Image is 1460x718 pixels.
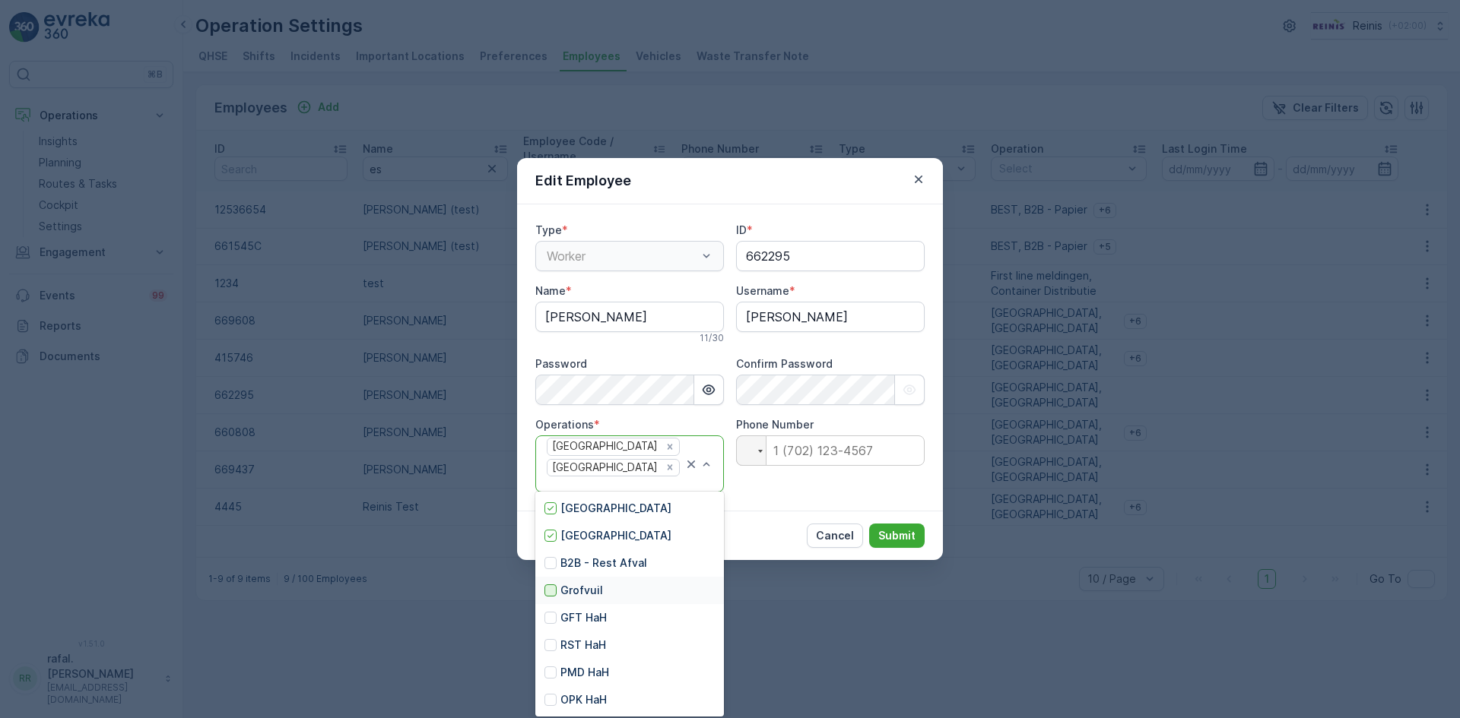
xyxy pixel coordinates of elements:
[535,418,594,431] label: Operations
[535,357,587,370] label: Password
[560,610,607,625] p: GFT HaH
[547,460,660,476] div: [GEOGRAPHIC_DATA]
[869,523,925,548] button: Submit
[700,332,724,344] p: 11 / 30
[736,418,814,431] label: Phone Number
[560,555,647,571] p: B2B - Rest Afval
[736,435,925,466] input: 1 (702) 123-4567
[736,223,747,236] label: ID
[560,637,606,653] p: RST HaH
[535,170,631,191] p: Edit Employee
[560,528,671,543] p: [GEOGRAPHIC_DATA]
[736,284,789,297] label: Username
[560,692,607,707] p: OPK HaH
[560,501,671,516] p: [GEOGRAPHIC_DATA]
[878,528,916,543] p: Submit
[560,583,603,598] p: Grofvuil
[535,223,562,236] label: Type
[736,357,833,370] label: Confirm Password
[535,284,566,297] label: Name
[560,665,609,680] p: PMD HaH
[807,523,863,548] button: Cancel
[816,528,854,543] p: Cancel
[662,440,678,454] div: Remove Prullenbakken
[547,438,660,454] div: [GEOGRAPHIC_DATA]
[662,460,678,474] div: Remove Huis aan Huis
